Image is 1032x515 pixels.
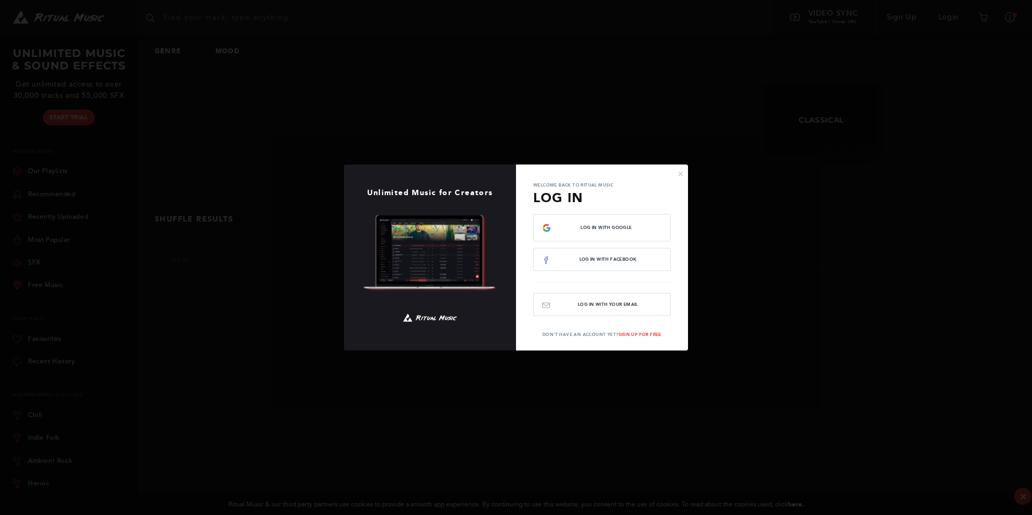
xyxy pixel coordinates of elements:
h1: Unlimited Music for Creators [344,189,516,197]
h3: Log In [533,188,671,208]
button: Log In with Facebook [533,248,671,271]
p: Welcome back to Ritual Music [533,182,671,188]
img: Ritual Music [403,309,457,326]
p: Don't have an account yet? [516,331,688,338]
span: Log In with Google [551,225,662,230]
button: Log In with your email [533,293,671,316]
a: Sign Up For Free [619,332,662,337]
img: g-logo.png [542,224,551,232]
button: × [677,169,684,178]
button: Log In with Google [533,214,671,241]
img: Ritual Music [363,214,497,292]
